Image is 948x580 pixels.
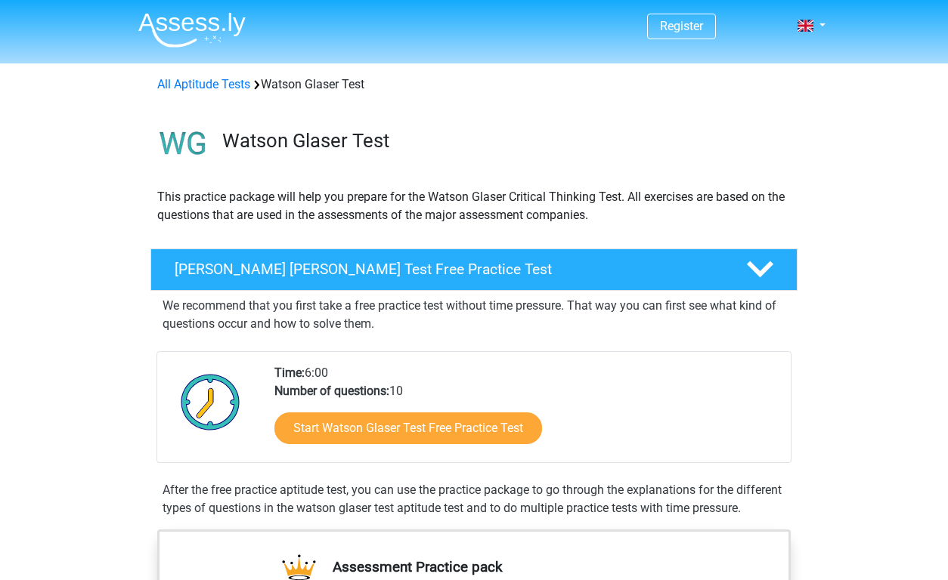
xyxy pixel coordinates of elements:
[151,112,215,176] img: watson glaser test
[274,384,389,398] b: Number of questions:
[163,297,785,333] p: We recommend that you first take a free practice test without time pressure. That way you can fir...
[274,366,305,380] b: Time:
[157,188,791,224] p: This practice package will help you prepare for the Watson Glaser Critical Thinking Test. All exe...
[263,364,790,462] div: 6:00 10
[274,412,542,444] a: Start Watson Glaser Test Free Practice Test
[157,77,250,91] a: All Aptitude Tests
[172,364,249,440] img: Clock
[138,12,246,48] img: Assessly
[660,19,703,33] a: Register
[144,248,804,291] a: [PERSON_NAME] [PERSON_NAME] Test Free Practice Test
[175,261,722,278] h4: [PERSON_NAME] [PERSON_NAME] Test Free Practice Test
[156,481,792,517] div: After the free practice aptitude test, you can use the practice package to go through the explana...
[222,129,785,153] h3: Watson Glaser Test
[151,76,797,94] div: Watson Glaser Test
